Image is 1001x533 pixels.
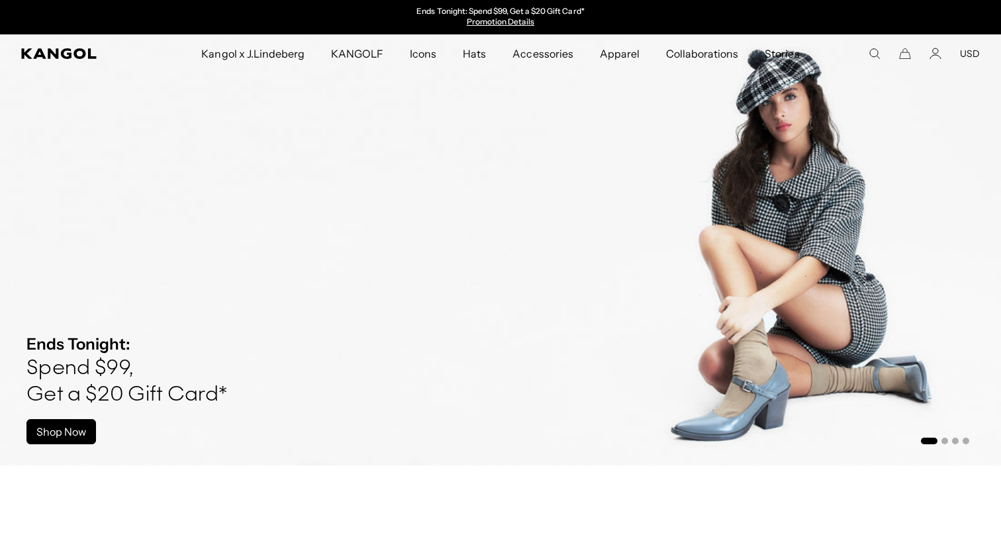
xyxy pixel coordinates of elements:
[869,48,881,60] summary: Search here
[26,419,96,444] a: Shop Now
[201,34,305,73] span: Kangol x J.Lindeberg
[26,334,130,354] strong: Ends Tonight:
[600,34,640,73] span: Apparel
[512,34,573,73] span: Accessories
[26,356,227,382] h4: Spend $99,
[930,48,941,60] a: Account
[26,382,227,409] h4: Get a $20 Gift Card*
[410,34,436,73] span: Icons
[318,34,397,73] a: KANGOLF
[331,34,383,73] span: KANGOLF
[450,34,499,73] a: Hats
[364,7,637,28] div: Announcement
[751,34,812,73] a: Stories
[364,7,637,28] slideshow-component: Announcement bar
[463,34,486,73] span: Hats
[666,34,738,73] span: Collaborations
[467,17,534,26] a: Promotion Details
[188,34,318,73] a: Kangol x J.Lindeberg
[941,438,948,444] button: Go to slide 2
[397,34,450,73] a: Icons
[899,48,911,60] button: Cart
[920,435,969,446] ul: Select a slide to show
[653,34,751,73] a: Collaborations
[921,438,937,444] button: Go to slide 1
[21,48,132,59] a: Kangol
[960,48,980,60] button: USD
[952,438,959,444] button: Go to slide 3
[416,7,584,17] p: Ends Tonight: Spend $99, Get a $20 Gift Card*
[765,34,799,73] span: Stories
[587,34,653,73] a: Apparel
[364,7,637,28] div: 1 of 2
[499,34,586,73] a: Accessories
[963,438,969,444] button: Go to slide 4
